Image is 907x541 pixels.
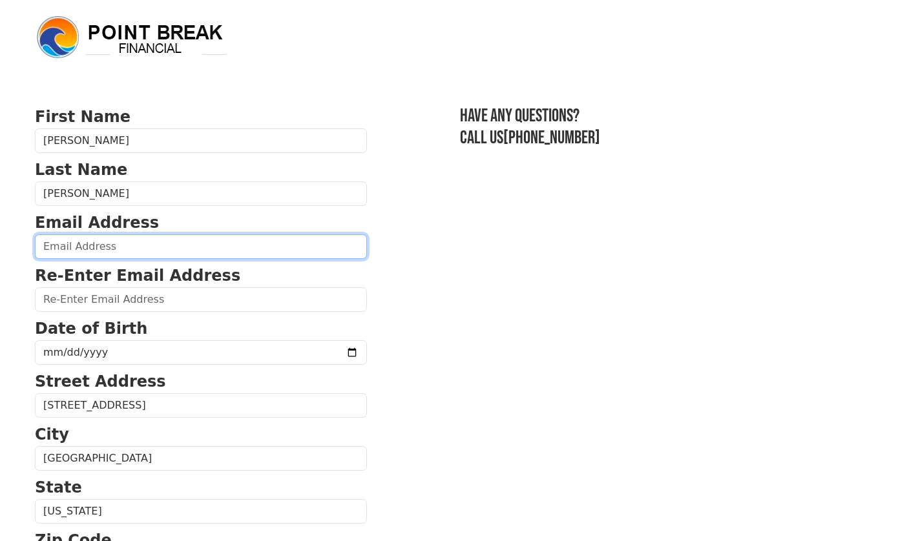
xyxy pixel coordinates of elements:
[35,425,69,444] strong: City
[35,373,166,391] strong: Street Address
[460,127,872,149] h3: Call us
[35,287,367,312] input: Re-Enter Email Address
[35,14,229,61] img: logo.png
[35,108,130,126] strong: First Name
[35,446,367,471] input: City
[35,267,240,285] strong: Re-Enter Email Address
[35,393,367,418] input: Street Address
[35,320,147,338] strong: Date of Birth
[35,234,367,259] input: Email Address
[503,127,600,148] a: [PHONE_NUMBER]
[35,214,159,232] strong: Email Address
[35,478,82,496] strong: State
[460,105,872,127] h3: Have any questions?
[35,161,127,179] strong: Last Name
[35,181,367,206] input: Last Name
[35,128,367,153] input: First Name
